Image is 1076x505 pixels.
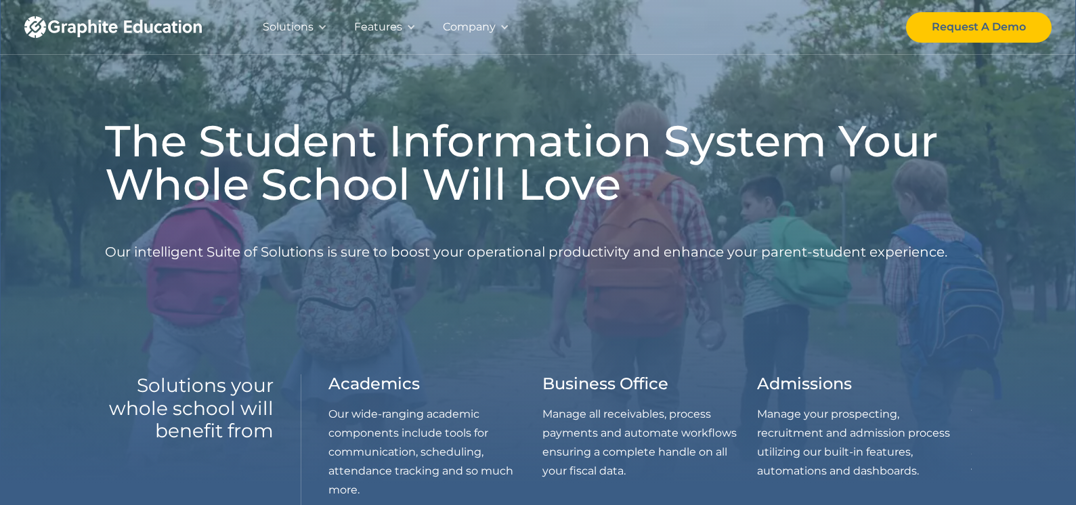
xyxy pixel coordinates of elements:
h3: Academics [328,374,420,394]
p: Our wide-ranging academic components include tools for communication, scheduling, attendance trac... [328,405,543,500]
div: Features [354,18,402,37]
p: Manage all receivables, process payments and automate workflows ensuring a complete handle on all... [542,405,757,481]
p: Manage your prospecting, recruitment and admission process utilizing our built-in features, autom... [757,405,972,481]
h3: Business Office [542,374,668,394]
a: Request A Demo [906,12,1052,43]
div: Company [443,18,496,37]
div: Request A Demo [932,18,1026,37]
h3: Admissions [757,374,852,394]
p: Our intelligent Suite of Solutions is sure to boost your operational productivity and enhance you... [105,217,947,288]
h2: Solutions your whole school will benefit from [105,374,274,443]
h1: The Student Information System Your Whole School Will Love [105,119,972,206]
div: Solutions [263,18,314,37]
